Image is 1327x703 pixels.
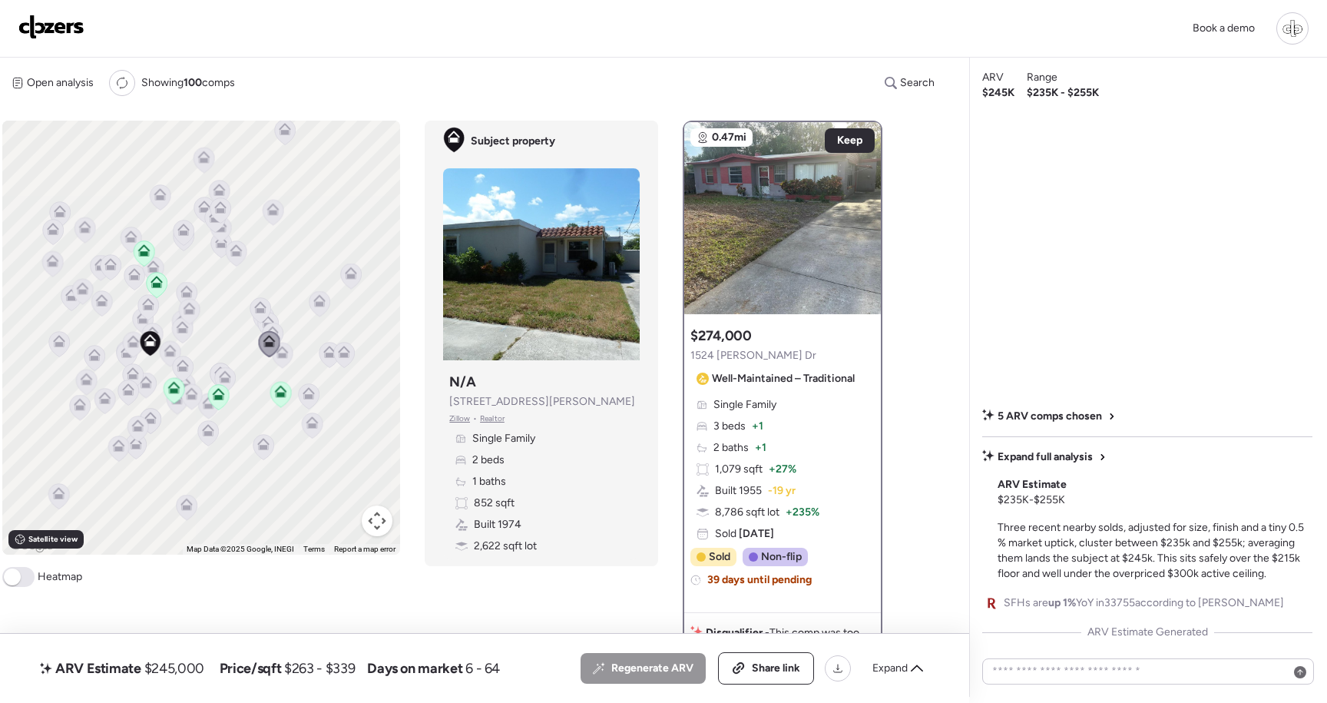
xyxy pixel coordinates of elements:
span: Built 1955 [715,483,762,499]
span: Non-flip [761,549,802,565]
span: 852 sqft [474,496,515,511]
span: 1 baths [472,474,506,489]
span: + 1 [755,440,766,456]
span: 2 baths [713,440,749,456]
span: [DATE] [736,527,774,540]
span: Built 1974 [474,517,521,532]
span: Heatmap [38,569,82,585]
span: Share link [752,661,800,676]
span: Single Family [713,397,776,413]
span: ARV Estimate Generated [1087,625,1208,640]
img: Logo [18,15,84,39]
span: $245K [982,85,1014,101]
span: • [473,413,477,425]
span: Well-Maintained – Traditional [712,371,855,386]
span: Keep [837,133,862,148]
span: SFHs are YoY in 33755 according to [PERSON_NAME] [1004,595,1284,611]
span: Showing comps [141,75,235,91]
span: -19 yr [768,483,796,499]
span: Open analysis [27,75,94,91]
h3: $274,000 [690,327,751,345]
h3: N/A [449,373,475,391]
span: Satellite view [28,533,78,545]
span: 100 [184,76,202,89]
span: Subject property [471,134,555,149]
span: 8,786 sqft lot [715,505,779,520]
span: $235K - $255K [1027,85,1099,101]
span: Regenerate ARV [611,661,693,676]
span: Days on market [367,659,462,678]
span: Range [1027,70,1057,85]
span: 1,079 sqft [715,462,763,477]
a: Open this area in Google Maps (opens a new window) [6,535,57,555]
img: Google [6,535,57,555]
span: ARV Estimate [55,659,141,678]
span: $263 - $339 [284,659,355,678]
span: Three recent nearby solds, adjusted for size, finish and a tiny 0.5 % market uptick, cluster betw... [998,521,1304,580]
span: + 27% [769,462,796,477]
span: Map Data ©2025 Google, INEGI [187,545,294,553]
span: [STREET_ADDRESS][PERSON_NAME] [449,394,635,410]
span: $235K - $255K [998,492,1065,508]
span: $245,000 [144,659,204,678]
span: Expand full analysis [998,449,1093,465]
span: + 235% [786,505,819,520]
span: Realtor [480,413,505,425]
span: 0.47mi [712,130,746,145]
span: Search [900,75,935,91]
strong: Disqualifier - [706,626,769,639]
span: Sold [715,526,774,542]
span: ARV Estimate [998,477,1067,492]
span: Book a demo [1193,22,1255,35]
button: Map camera controls [362,506,392,536]
span: 5 ARV comps chosen [998,409,1102,424]
span: 3 beds [713,419,746,434]
span: ARV [982,70,1004,85]
a: Report a map error [334,545,395,553]
span: 1524 [PERSON_NAME] Dr [690,348,816,363]
span: 6 - 64 [465,659,500,678]
span: 39 days until pending [707,572,812,588]
span: 2,622 sqft lot [474,539,537,554]
span: Expand [872,661,908,676]
span: Zillow [449,413,470,425]
span: Single Family [472,431,535,446]
p: This comp was too dissimilar to the subject property [706,625,875,656]
span: + 1 [752,419,763,434]
a: Terms (opens in new tab) [303,545,325,553]
span: Sold [709,549,730,565]
span: 2 beds [472,453,505,468]
span: up 1% [1048,596,1076,609]
span: Price/sqft [220,659,281,678]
